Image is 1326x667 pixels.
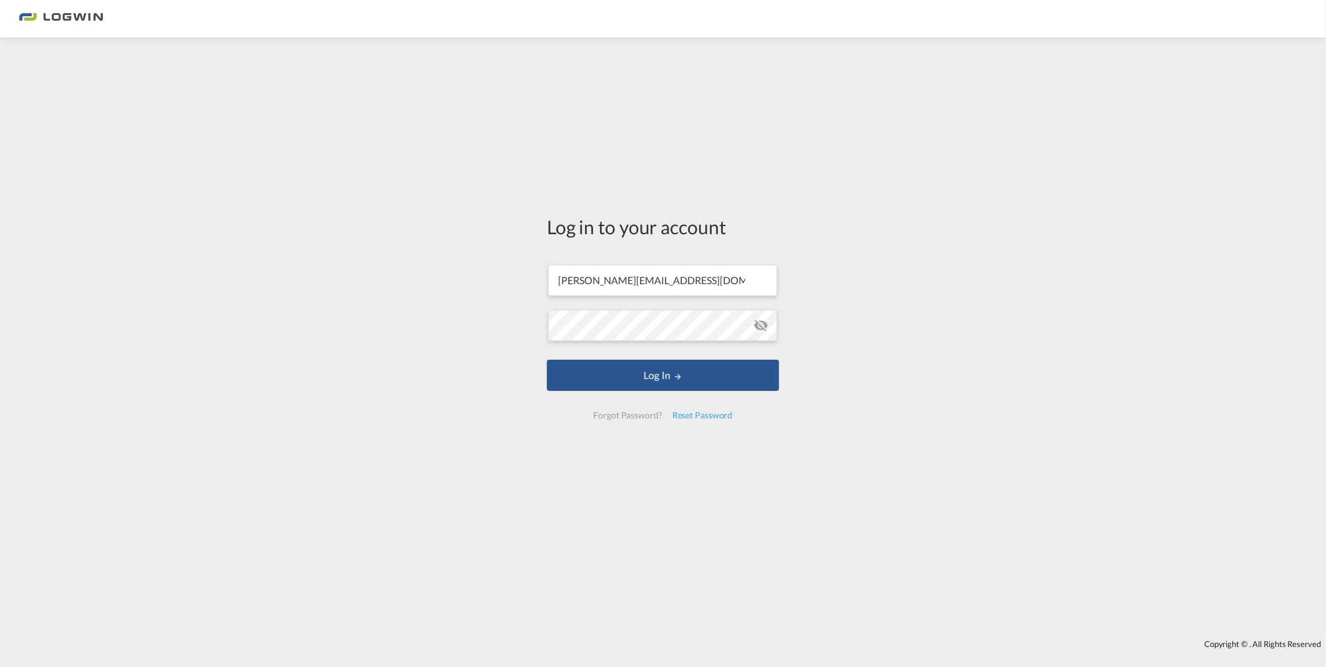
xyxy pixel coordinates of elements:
[19,5,103,33] img: 2761ae10d95411efa20a1f5e0282d2d7.png
[754,318,769,333] md-icon: icon-eye-off
[547,360,779,391] button: LOGIN
[548,265,777,296] input: Enter email/phone number
[667,404,738,427] div: Reset Password
[588,404,667,427] div: Forgot Password?
[547,214,779,240] div: Log in to your account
